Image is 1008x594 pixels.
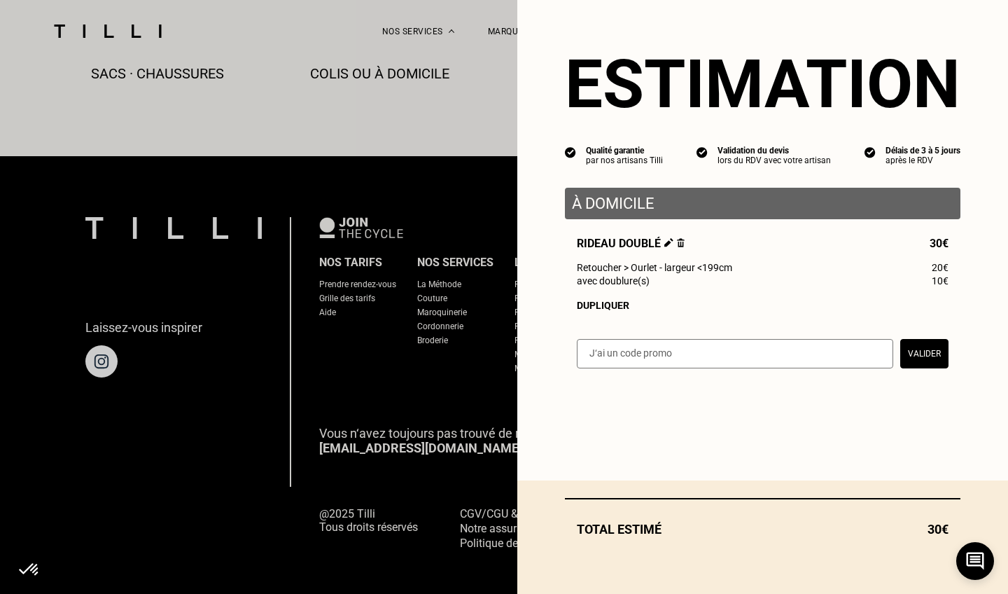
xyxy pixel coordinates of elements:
img: Supprimer [677,238,685,247]
div: lors du RDV avec votre artisan [717,156,831,165]
span: Retoucher > Ourlet - largeur <199cm [577,262,732,273]
span: 30€ [927,522,948,537]
span: 20€ [932,262,948,273]
span: 10€ [932,275,948,286]
img: icon list info [864,146,876,158]
div: après le RDV [885,156,960,165]
div: Validation du devis [717,146,831,156]
div: Total estimé [565,522,960,537]
span: Rideau doublé [577,237,685,250]
img: Éditer [664,238,673,247]
section: Estimation [565,45,960,123]
input: J‘ai un code promo [577,339,893,368]
span: 30€ [930,237,948,250]
div: Délais de 3 à 5 jours [885,146,960,156]
span: avec doublure(s) [577,275,650,286]
div: par nos artisans Tilli [586,156,663,165]
p: À domicile [572,195,953,212]
button: Valider [900,339,948,368]
div: Dupliquer [577,300,948,311]
img: icon list info [565,146,576,158]
div: Qualité garantie [586,146,663,156]
img: icon list info [696,146,708,158]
